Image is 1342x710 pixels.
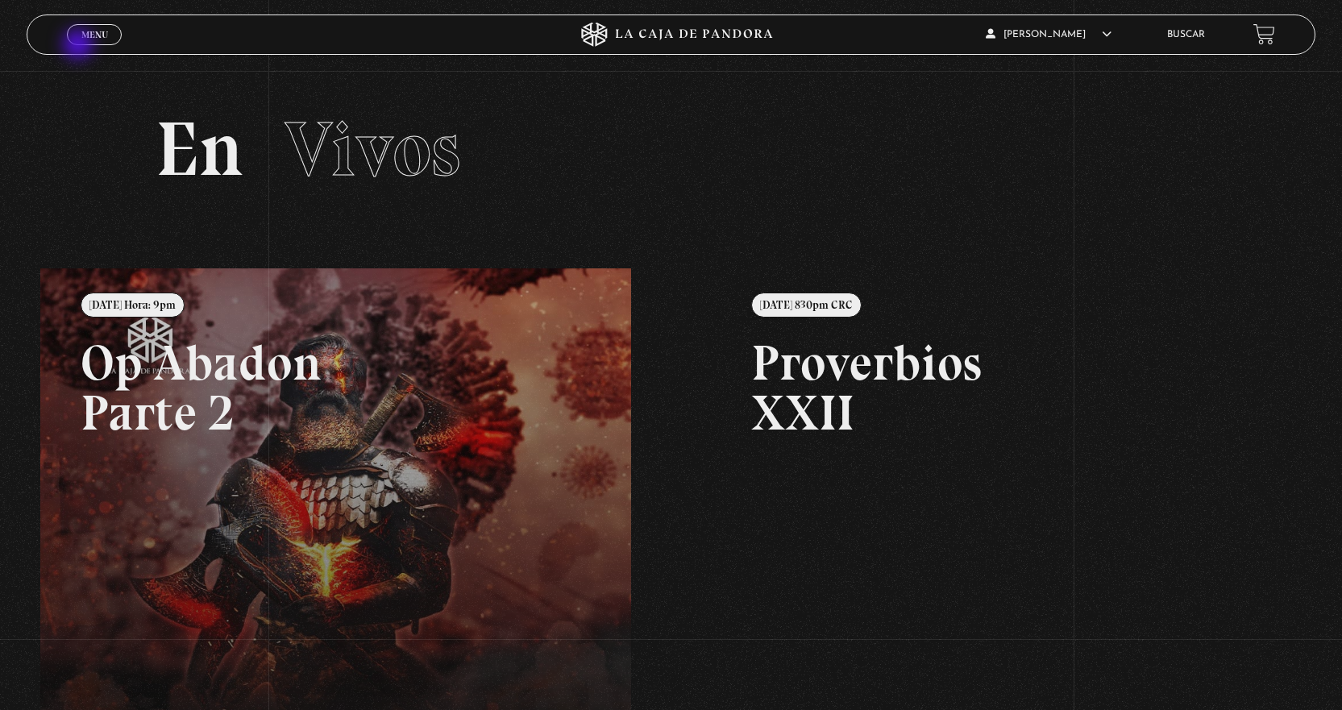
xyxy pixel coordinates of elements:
span: Cerrar [76,43,114,54]
span: Vivos [285,103,460,195]
h2: En [156,111,1186,188]
a: Buscar [1167,30,1205,39]
a: View your shopping cart [1253,23,1275,45]
span: [PERSON_NAME] [986,30,1111,39]
span: Menu [81,30,108,39]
